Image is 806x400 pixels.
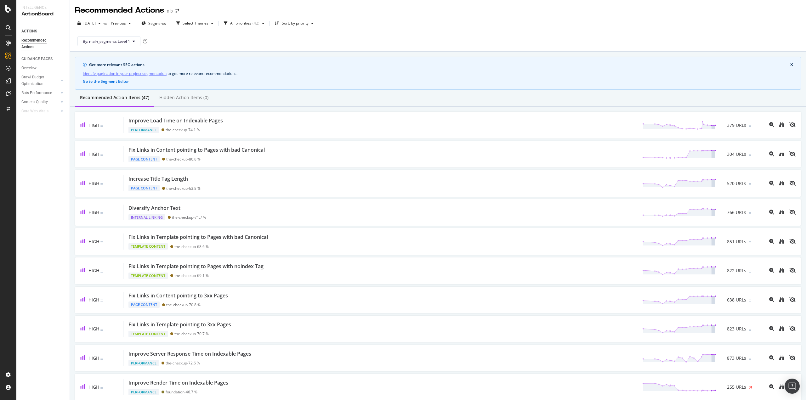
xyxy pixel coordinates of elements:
div: Improve Render Time on Indexable Pages [128,379,228,386]
div: magnifying-glass-plus [769,384,774,389]
span: High [88,180,99,186]
img: Equal [100,271,103,273]
span: 822 URLs [727,268,746,274]
div: Diversify Anchor Text [128,205,180,212]
span: 379 URLs [727,122,746,128]
div: magnifying-glass-plus [769,355,774,360]
a: binoculars [779,268,784,273]
img: Equal [100,358,103,360]
div: Fix Links in Content pointing to 3xx Pages [128,292,228,299]
button: [DATE] [75,18,103,28]
div: binoculars [779,239,784,244]
div: eye-slash [789,239,796,244]
img: Equal [749,271,751,273]
div: eye-slash [789,326,796,331]
div: magnifying-glass-plus [769,239,774,244]
div: ( 42 ) [253,21,259,25]
div: magnifying-glass-plus [769,181,774,186]
a: binoculars [779,385,784,390]
div: Open Intercom Messenger [785,379,800,394]
img: Equal [749,241,751,243]
a: Recommended Actions [21,37,65,50]
a: Core Web Vitals [21,108,59,115]
img: Equal [749,329,751,331]
div: eye-slash [789,151,796,156]
div: arrow-right-arrow-left [175,9,179,13]
div: Template Content [128,273,168,279]
div: the-checkup - 86.8 % [166,157,201,161]
div: binoculars [779,210,784,215]
span: 304 URLs [727,151,746,157]
img: Equal [100,212,103,214]
div: the-checkup - 70.8 % [166,302,201,307]
span: 823 URLs [727,326,746,332]
a: Crawl Budget Optimization [21,74,59,87]
div: Increase Title Tag Length [128,175,188,183]
div: eye-slash [789,210,796,215]
span: 638 URLs [727,297,746,303]
span: High [88,209,99,215]
img: Equal [749,154,751,156]
a: Overview [21,65,65,71]
div: Fix Links in Template pointing to 3xx Pages [128,321,231,328]
div: the-checkup - 71.7 % [172,215,206,220]
img: Equal [100,125,103,127]
a: GUIDANCE PAGES [21,56,65,62]
div: the-checkup - 70.7 % [174,331,209,336]
div: binoculars [779,384,784,389]
div: Select Themes [183,21,208,25]
div: eye-slash [789,268,796,273]
div: ActionBoard [21,10,65,18]
div: Get more relevant SEO actions [89,62,790,68]
div: Fix Links in Content pointing to Pages with bad Canonical [128,146,265,154]
button: All priorities(42) [221,18,267,28]
div: binoculars [779,297,784,302]
div: Recommended Actions [21,37,59,50]
a: binoculars [779,239,784,245]
span: 520 URLs [727,180,746,187]
span: 2025 Aug. 22nd [83,20,96,26]
div: the-checkup - 68.6 % [174,244,209,249]
div: All priorities [230,21,251,25]
button: Go to the Segment Editor [83,79,129,84]
div: magnifying-glass-plus [769,210,774,215]
div: Page Content [128,156,160,162]
span: High [88,326,99,332]
div: eye-slash [789,181,796,186]
button: close banner [789,61,795,68]
img: Equal [749,183,751,185]
img: Equal [100,154,103,156]
span: High [88,122,99,128]
img: Equal [100,300,103,301]
div: the-checkup - 69.1 % [174,273,209,278]
span: High [88,151,99,157]
a: binoculars [779,122,784,128]
div: GUIDANCE PAGES [21,56,53,62]
div: eye-slash [789,122,796,127]
a: Bots Performance [21,90,59,96]
div: binoculars [779,151,784,156]
img: Equal [749,125,751,127]
a: binoculars [779,181,784,186]
div: nib [167,8,173,14]
div: Page Content [128,301,160,308]
div: binoculars [779,355,784,360]
div: eye-slash [789,297,796,302]
div: the-checkup - 72.6 % [166,361,200,365]
div: magnifying-glass-plus [769,326,774,331]
div: ACTIONS [21,28,37,35]
img: Equal [100,183,103,185]
div: eye-slash [789,355,796,360]
span: 851 URLs [727,239,746,245]
span: High [88,239,99,245]
span: High [88,268,99,273]
span: High [88,297,99,303]
div: Intelligence [21,5,65,10]
div: Internal Linking [128,214,165,221]
a: Content Quality [21,99,59,105]
button: By: main_segments Level 1 [77,36,140,46]
div: Fix Links in Template pointing to Pages with bad Canonical [128,234,268,241]
img: Equal [749,300,751,301]
div: Performance [128,389,159,395]
button: Select Themes [174,18,216,28]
